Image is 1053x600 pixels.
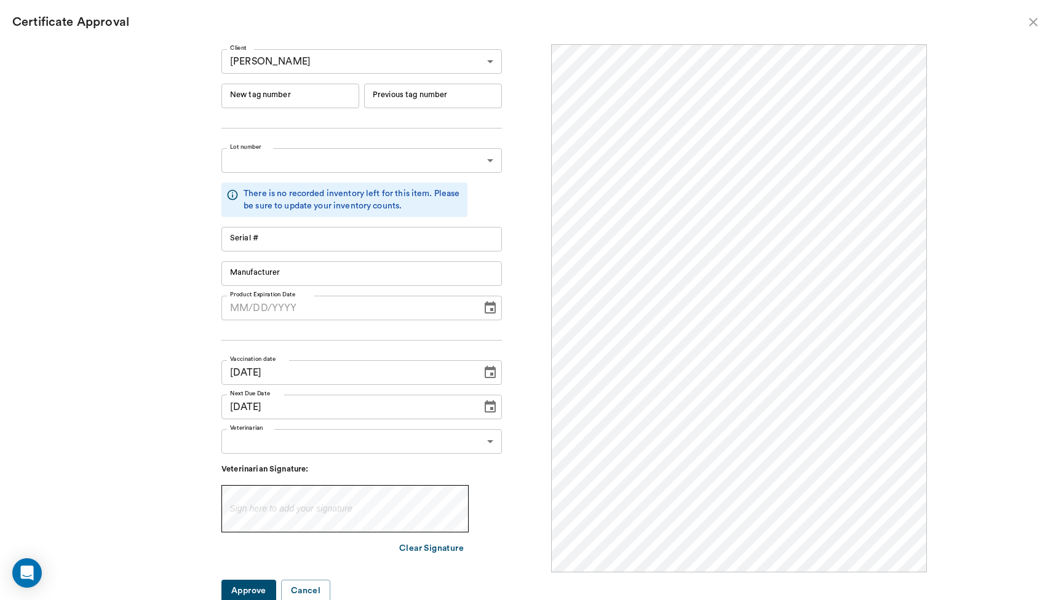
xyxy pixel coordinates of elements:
div: Open Intercom Messenger [12,558,42,588]
label: Client [230,44,247,52]
input: MM/DD/YYYY [221,296,473,320]
div: Certificate Approval [12,12,1026,32]
p: There is no recorded inventory left for this item. Please be sure to update your inventory counts. [244,187,463,212]
button: close [1026,15,1041,30]
div: [PERSON_NAME] [221,49,502,74]
button: Choose date, selected date is Sep 25, 2026 [478,395,503,419]
label: Product Expiration Date [230,290,295,299]
button: Choose date [478,296,503,320]
button: Clear Signature [394,537,469,560]
label: Vaccination date [230,355,276,363]
button: Choose date, selected date is Sep 25, 2025 [478,360,503,385]
input: MM/DD/YYYY [221,360,473,385]
label: Veterinarian [230,424,263,432]
div: Veterinarian Signature: [221,464,502,475]
input: MM/DD/YYYY [221,395,473,419]
label: Next Due Date [230,389,270,398]
label: Lot number [230,143,261,151]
